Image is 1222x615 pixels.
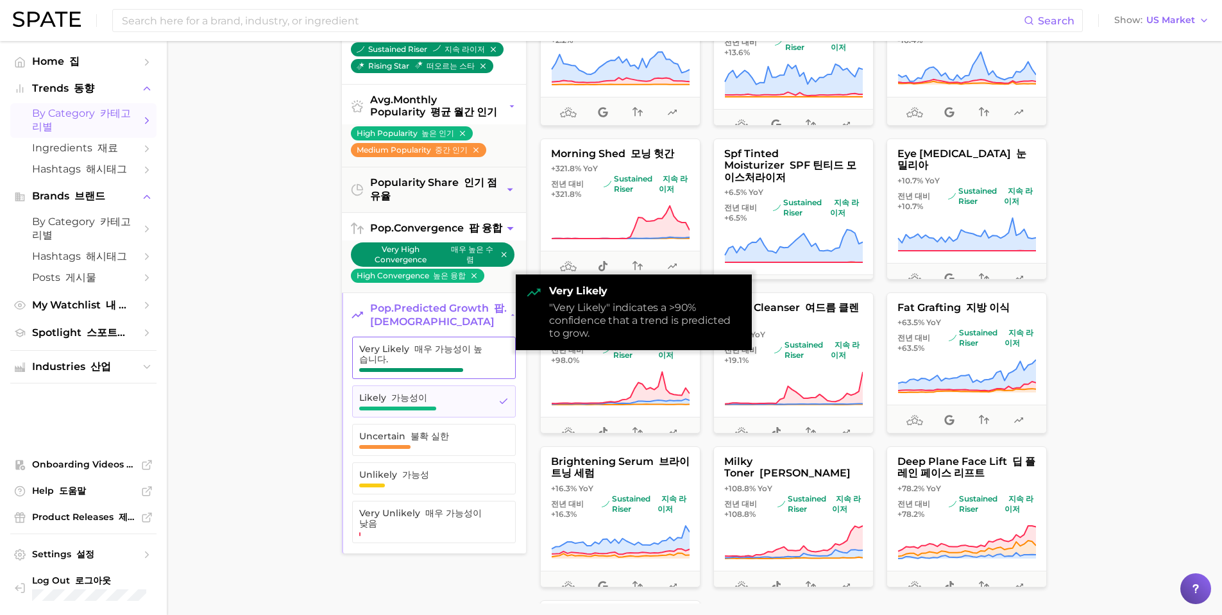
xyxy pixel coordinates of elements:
[777,494,863,514] span: sustained riser
[632,579,643,594] span: popularity convergence: High Convergence
[1111,12,1212,29] button: ShowUS Market
[887,292,1047,434] button: fat grafting 지방 이식+63.5% YoY전년 대비 +63.5%sustained risersustained riser 지속 라이저1.5m74.6%66.1%+17.4%
[32,575,146,587] span: Log Out
[549,285,742,298] strong: Very Likely
[1146,17,1195,24] span: US Market
[724,47,750,57] span: +13.6%
[415,61,423,69] img: rising star
[897,147,1026,171] font: 눈 밀리아
[591,124,615,133] span: 78.9%
[724,345,757,355] span: 전년 대비
[32,142,135,155] span: Ingredients
[431,44,485,54] font: 지속 라이저
[10,357,157,376] button: Industries 산업
[906,124,924,133] span: 3.2m
[13,12,81,27] img: SPATE
[370,176,505,203] span: popularity share
[32,107,135,134] span: by Category
[541,456,700,480] span: brightening serum
[370,222,502,235] span: convergence
[598,259,608,274] span: popularity share: TikTok
[10,481,157,501] a: Help 도움말
[897,176,923,185] span: +10.7%
[74,82,94,94] font: 동향
[32,459,135,471] span: Onboarding Videos
[32,326,135,340] span: Spotlight
[359,343,482,365] font: 매우 가능성이 높습니다.
[926,484,941,494] span: YoY
[906,432,923,441] span: 1.5m
[713,292,874,434] button: acne cleanser 여드름 클렌저+19.1% YoY전년 대비 +19.1%sustained risersustained riser 지속 라이저
[714,148,873,183] span: spf tinted moisturizer
[906,271,923,287] span: average monthly popularity: Medium Popularity
[732,203,757,213] span: 년 대비
[979,413,989,428] span: popularity convergence: High Convergence
[370,222,394,234] abbr: popularity index
[760,467,851,479] font: [PERSON_NAME]
[948,494,1035,514] span: sustained riser
[887,456,1046,480] span: deep plane face lift
[658,494,686,514] font: 지속 라이저
[831,494,860,514] font: 지속 라이저
[733,425,750,441] span: average monthly popularity: Medium Popularity
[840,117,851,133] span: popularity predicted growth: Likely
[733,579,750,594] span: average monthly popularity: Medium Popularity
[32,511,135,523] span: Product Releases
[887,302,1046,314] span: fat grafting
[359,508,489,528] span: Very Unlikely
[906,413,923,428] span: average monthly popularity: Medium Popularity
[724,187,747,197] span: +6.5%
[540,292,700,434] button: korean face mask 한국 안면 [GEOGRAPHIC_DATA]+98.0% YoY전년 대비 +98.0%sustained risersustained riser 지속 라이저
[758,484,772,494] span: YoY
[773,198,863,218] span: sustained riser
[1004,328,1033,348] font: 지속 라이저
[948,334,956,342] img: sustained riser
[359,507,482,529] font: 매우 가능성이 낮음
[1006,432,1031,441] span: +17.4%
[773,204,781,212] img: sustained riser
[771,117,781,133] span: popularity share: Google
[370,94,393,106] abbr: average
[469,222,502,234] font: 팝 융합
[604,180,611,188] img: sustained riser
[979,271,989,287] span: popularity convergence: High Convergence
[540,446,700,587] button: brightening serum 브라이트닝 세럼+16.3% YoY전년 대비 +16.3%sustained risersustained riser 지속 라이저
[435,145,468,155] font: 중간 인기
[10,323,157,344] a: Spotlight 스포트라이트
[897,343,924,353] span: +63.5%
[351,269,484,283] button: High Convergence 높은 융합
[69,55,80,67] font: 집
[421,128,454,138] font: 높은 인기
[10,103,157,138] a: by Category 카테고리별
[906,105,923,121] span: average monthly popularity: Medium Popularity
[724,213,747,223] span: +6.5%
[733,117,750,133] span: average monthly popularity: High Popularity
[944,271,955,287] span: popularity share: Google
[351,126,473,140] button: High Popularity 높은 인기
[667,579,677,594] span: popularity predicted growth: Likely
[632,259,643,274] span: popularity convergence: High Convergence
[10,212,157,246] a: by Category 카테고리별
[32,548,135,560] span: Settings
[897,499,930,509] span: 전년 대비
[10,455,157,475] a: Onboarding Videos 온보딩 비디오
[1014,271,1024,287] span: popularity predicted growth: Likely
[451,244,493,264] font: 매우 높은 수렴
[32,271,135,285] span: Posts
[948,328,1035,348] span: sustained riser
[979,579,989,594] span: popularity convergence: High Convergence
[32,215,135,242] span: by Category
[840,579,851,594] span: popularity predicted growth: Likely
[751,330,765,340] span: YoY
[342,293,526,337] button: pop.predicted growth 팝. [DEMOGRAPHIC_DATA]
[724,499,757,509] span: 전년 대비
[944,413,955,428] span: popularity share: Google
[806,425,816,441] span: popularity convergence: High Convergence
[897,191,930,201] span: 전년 대비
[402,469,429,480] font: 가능성
[713,139,874,280] button: spf tinted moisturizer SPF 틴티드 모이스처라이저+6.5% YoY전년 대비 +6.5%sustained risersustained riser 지속 라이저
[627,124,647,133] span: 61.1%
[749,187,763,198] span: YoY
[598,579,608,594] span: popularity share: Google
[74,190,105,202] font: 브랜드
